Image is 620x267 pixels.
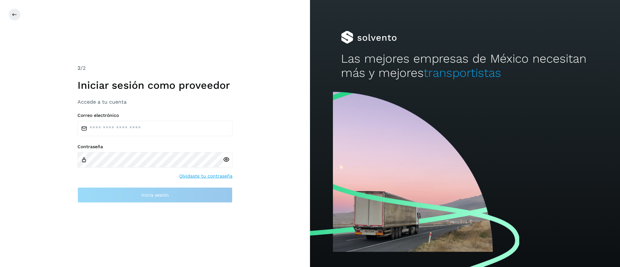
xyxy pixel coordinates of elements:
[341,52,589,80] h2: Las mejores empresas de México necesitan más y mejores
[141,193,169,197] span: Inicia sesión
[77,99,232,105] h3: Accede a tu cuenta
[424,66,501,80] span: transportistas
[77,113,232,118] label: Correo electrónico
[77,187,232,203] button: Inicia sesión
[179,173,232,180] a: Olvidaste tu contraseña
[77,65,80,71] span: 2
[77,79,232,91] h1: Iniciar sesión como proveedor
[77,144,232,149] label: Contraseña
[77,64,232,72] div: /2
